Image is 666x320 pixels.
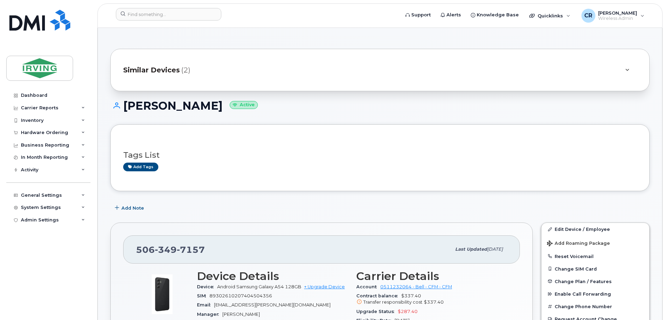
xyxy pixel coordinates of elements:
[177,244,205,255] span: 7157
[110,100,650,112] h1: [PERSON_NAME]
[136,244,205,255] span: 506
[541,275,649,288] button: Change Plan / Features
[209,293,272,298] span: 89302610207404504356
[541,300,649,313] button: Change Phone Number
[123,151,637,159] h3: Tags List
[123,65,180,75] span: Similar Devices
[141,273,183,315] img: image20231002-3703462-17nx3v8.jpeg
[123,163,158,171] a: Add tags
[110,202,150,214] button: Add Note
[541,288,649,300] button: Enable Call Forwarding
[214,302,331,307] span: [EMAIL_ADDRESS][PERSON_NAME][DOMAIN_NAME]
[541,263,649,275] button: Change SIM Card
[356,309,398,314] span: Upgrade Status
[356,270,507,282] h3: Carrier Details
[155,244,177,255] span: 349
[380,284,452,289] a: 0511232064 - Bell - CFM - CFM
[197,293,209,298] span: SIM
[541,236,649,250] button: Add Roaming Package
[197,284,217,289] span: Device
[398,309,418,314] span: $287.40
[455,247,487,252] span: Last updated
[555,291,611,297] span: Enable Call Forwarding
[363,299,422,305] span: Transfer responsibility cost
[121,205,144,211] span: Add Note
[424,299,444,305] span: $337.40
[547,241,610,247] span: Add Roaming Package
[356,284,380,289] span: Account
[541,250,649,263] button: Reset Voicemail
[222,312,260,317] span: [PERSON_NAME]
[304,284,345,289] a: + Upgrade Device
[541,223,649,235] a: Edit Device / Employee
[217,284,301,289] span: Android Samsung Galaxy A54 128GB
[197,312,222,317] span: Manager
[555,279,612,284] span: Change Plan / Features
[356,293,507,306] span: $337.40
[197,270,348,282] h3: Device Details
[197,302,214,307] span: Email
[487,247,503,252] span: [DATE]
[181,65,190,75] span: (2)
[230,101,258,109] small: Active
[356,293,401,298] span: Contract balance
